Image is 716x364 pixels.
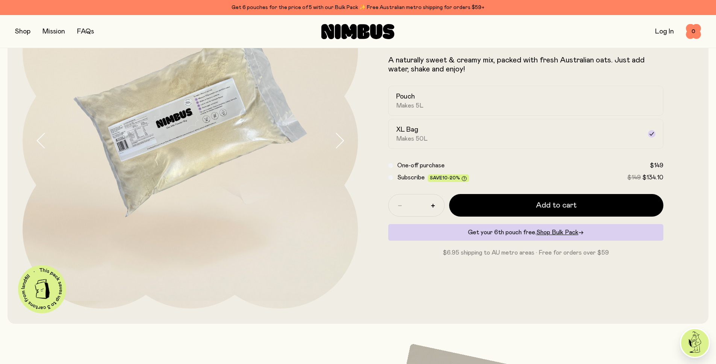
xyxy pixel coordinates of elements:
[681,329,709,357] img: agent
[627,174,641,180] span: $149
[536,229,578,235] span: Shop Bulk Pack
[388,248,664,257] p: $6.95 shipping to AU metro areas · Free for orders over $59
[15,3,701,12] div: Get 6 pouches for the price of 5 with our Bulk Pack ✨ Free Australian metro shipping for orders $59+
[42,28,65,35] a: Mission
[397,174,425,180] span: Subscribe
[30,276,55,302] img: illustration-carton.png
[396,135,428,143] span: Makes 50L
[388,224,664,241] div: Get your 6th pouch free.
[396,92,415,101] h2: Pouch
[388,56,664,74] p: A naturally sweet & creamy mix, packed with fresh Australian oats. Just add water, shake and enjoy!
[397,162,445,168] span: One-off purchase
[442,176,460,180] span: 10-20%
[77,28,94,35] a: FAQs
[430,176,467,181] span: Save
[686,24,701,39] button: 0
[655,28,674,35] a: Log In
[650,162,663,168] span: $149
[396,102,424,109] span: Makes 5L
[396,125,418,134] h2: XL Bag
[536,229,584,235] a: Shop Bulk Pack→
[536,200,577,211] span: Add to cart
[449,194,664,217] button: Add to cart
[642,174,663,180] span: $134.10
